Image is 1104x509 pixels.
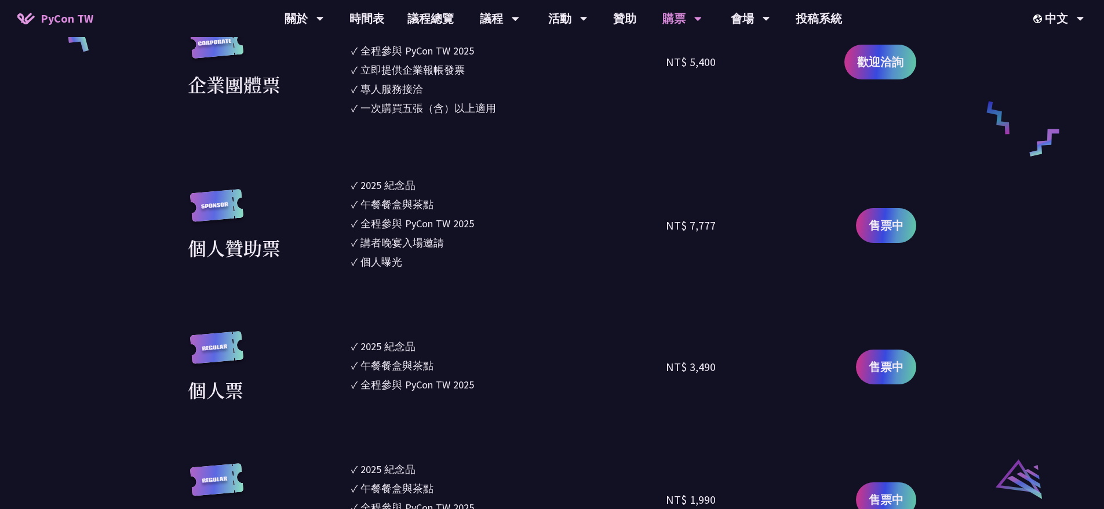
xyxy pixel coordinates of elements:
[17,13,35,24] img: Home icon of PyCon TW 2025
[351,358,666,373] li: ✓
[351,62,666,78] li: ✓
[188,234,280,261] div: 個人贊助票
[360,254,402,270] div: 個人曝光
[856,350,916,384] a: 售票中
[869,358,903,376] span: 售票中
[869,491,903,508] span: 售票中
[351,377,666,392] li: ✓
[351,481,666,496] li: ✓
[351,254,666,270] li: ✓
[360,461,416,477] div: 2025 紀念品
[351,177,666,193] li: ✓
[666,53,716,71] div: NT$ 5,400
[1033,14,1045,23] img: Locale Icon
[360,100,496,116] div: 一次購買五張（含）以上適用
[360,62,465,78] div: 立即提供企業報帳發票
[351,235,666,250] li: ✓
[6,4,105,33] a: PyCon TW
[856,208,916,243] a: 售票中
[188,26,246,71] img: corporate.a587c14.svg
[188,331,246,376] img: regular.8f272d9.svg
[360,358,433,373] div: 午餐餐盒與茶點
[360,216,474,231] div: 全程參與 PyCon TW 2025
[360,481,433,496] div: 午餐餐盒與茶點
[351,197,666,212] li: ✓
[666,491,716,508] div: NT$ 1,990
[351,100,666,116] li: ✓
[360,81,423,97] div: 專人服務接洽
[188,189,246,234] img: sponsor.43e6a3a.svg
[188,70,280,98] div: 企業團體票
[360,177,416,193] div: 2025 紀念品
[351,216,666,231] li: ✓
[188,463,246,508] img: regular.8f272d9.svg
[360,377,474,392] div: 全程參與 PyCon TW 2025
[188,376,243,403] div: 個人票
[351,81,666,97] li: ✓
[351,461,666,477] li: ✓
[351,339,666,354] li: ✓
[360,235,444,250] div: 講者晚宴入場邀請
[41,10,93,27] span: PyCon TW
[666,217,716,234] div: NT$ 7,777
[857,53,903,71] span: 歡迎洽詢
[844,45,916,79] a: 歡迎洽詢
[360,43,474,59] div: 全程參與 PyCon TW 2025
[360,339,416,354] div: 2025 紀念品
[666,358,716,376] div: NT$ 3,490
[351,43,666,59] li: ✓
[869,217,903,234] span: 售票中
[360,197,433,212] div: 午餐餐盒與茶點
